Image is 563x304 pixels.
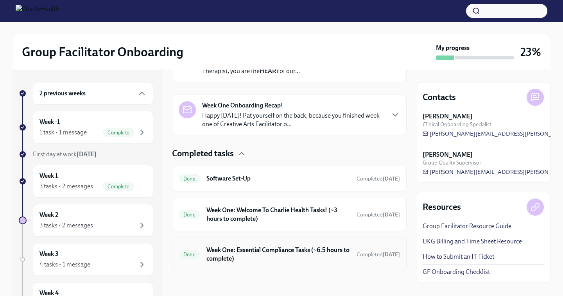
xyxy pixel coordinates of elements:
[206,206,350,223] h6: Week One: Welcome To Charlie Health Tasks! (~3 hours to complete)
[103,130,134,136] span: Complete
[423,252,494,261] a: How to Submit an IT Ticket
[206,174,350,183] h6: Software Set-Up
[39,172,58,180] h6: Week 1
[33,150,97,158] span: First day at work
[423,237,522,246] a: UKG Billing and Time Sheet Resource
[436,44,470,52] strong: My progress
[423,268,490,276] a: GF Onboarding Checklist
[39,260,90,269] div: 4 tasks • 1 message
[19,165,153,198] a: Week 13 tasks • 2 messagesComplete
[202,111,384,129] p: Happy [DATE]! Pat yourself on the back, because you finished week one of Creative Arts Facilitato...
[357,251,400,258] span: August 14th, 2025 19:23
[423,201,461,213] h4: Resources
[179,176,200,182] span: Done
[383,211,400,218] strong: [DATE]
[16,5,59,17] img: CharlieHealth
[357,211,400,218] span: Completed
[39,289,59,297] h6: Week 4
[179,204,400,225] a: DoneWeek One: Welcome To Charlie Health Tasks! (~3 hours to complete)Completed[DATE]
[33,82,153,105] div: 2 previous weeks
[19,150,153,159] a: First day at work[DATE]
[423,121,491,128] span: Clinical Onboarding Specialist
[423,91,456,103] h4: Contacts
[423,150,473,159] strong: [PERSON_NAME]
[423,159,481,166] span: Group Quality Supervisor
[39,221,93,230] div: 3 tasks • 2 messages
[103,184,134,190] span: Complete
[423,112,473,121] strong: [PERSON_NAME]
[357,175,400,182] span: August 11th, 2025 16:34
[179,244,400,265] a: DoneWeek One: Essential Compliance Tasks (~6.5 hours to complete)Completed[DATE]
[383,251,400,258] strong: [DATE]
[179,172,400,185] a: DoneSoftware Set-UpCompleted[DATE]
[357,251,400,258] span: Completed
[39,211,58,219] h6: Week 2
[19,243,153,276] a: Week 34 tasks • 1 message
[179,252,200,258] span: Done
[19,111,153,144] a: Week -11 task • 1 messageComplete
[39,182,93,191] div: 3 tasks • 2 messages
[77,150,97,158] strong: [DATE]
[39,250,59,258] h6: Week 3
[39,128,87,137] div: 1 task • 1 message
[39,118,60,126] h6: Week -1
[172,148,234,159] h4: Completed tasks
[179,212,200,218] span: Done
[520,45,541,59] h3: 23%
[39,89,86,98] h6: 2 previous weeks
[22,44,183,60] h2: Group Facilitator Onboarding
[206,246,350,263] h6: Week One: Essential Compliance Tasks (~6.5 hours to complete)
[260,67,280,75] strong: HEART
[202,101,283,110] strong: Week One Onboarding Recap!
[383,175,400,182] strong: [DATE]
[19,204,153,237] a: Week 23 tasks • 2 messages
[172,148,407,159] div: Completed tasks
[423,222,511,231] a: Group Facilitator Resource Guide
[357,175,400,182] span: Completed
